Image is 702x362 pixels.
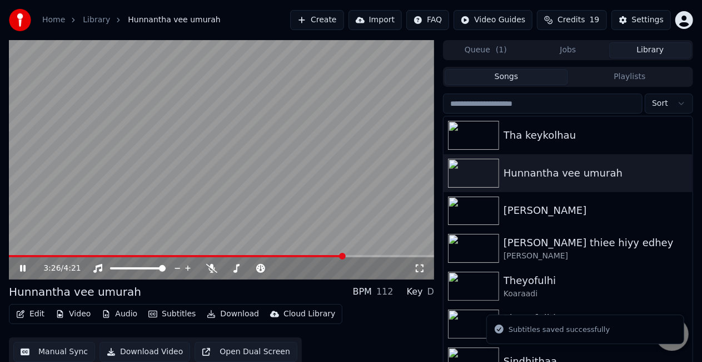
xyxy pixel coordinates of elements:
div: Settings [632,14,664,26]
button: Download [202,306,263,322]
span: Hunnantha vee umurah [128,14,221,26]
div: / [43,263,70,274]
div: Hunnantha vee umurah [504,165,688,181]
a: Home [42,14,65,26]
button: Credits19 [537,10,606,30]
button: Video [51,306,95,322]
button: Library [609,42,691,58]
div: Subtitles saved successfully [509,324,610,335]
button: FAQ [406,10,449,30]
button: Subtitles [144,306,200,322]
span: 4:21 [63,263,81,274]
button: Queue [445,42,527,58]
span: Credits [557,14,585,26]
button: Open Dual Screen [195,342,297,362]
button: Jobs [527,42,609,58]
div: Tha keykolhau [504,128,688,143]
span: 3:26 [43,263,61,274]
div: 112 [376,285,394,299]
span: Sort [652,98,668,109]
button: Songs [445,69,568,85]
button: Playlists [568,69,691,85]
div: Key [407,285,423,299]
div: Theyofulhi [504,273,688,288]
button: Download Video [99,342,190,362]
div: Koaraadi [504,288,688,300]
div: [PERSON_NAME] [504,251,688,262]
div: BPM [353,285,372,299]
button: Video Guides [454,10,532,30]
nav: breadcrumb [42,14,221,26]
button: Create [290,10,344,30]
div: [PERSON_NAME] thiee hiyy edhey [504,235,688,251]
button: Edit [12,306,49,322]
button: Audio [97,306,142,322]
div: [PERSON_NAME] [504,203,688,218]
img: youka [9,9,31,31]
button: Import [348,10,402,30]
a: Library [83,14,110,26]
button: Manual Sync [13,342,95,362]
div: D [427,285,434,299]
button: Settings [611,10,671,30]
div: Hunnantha vee umurah [9,284,141,300]
span: ( 1 ) [496,45,507,56]
div: Cloud Library [283,309,335,320]
span: 19 [590,14,600,26]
